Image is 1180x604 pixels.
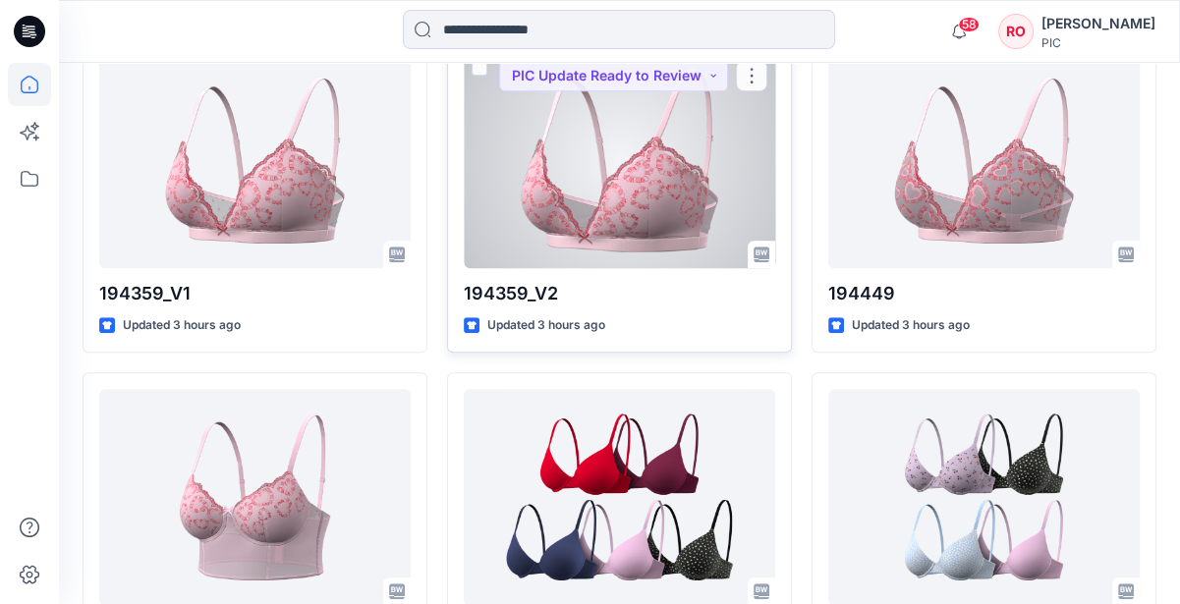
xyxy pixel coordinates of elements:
[1041,12,1155,35] div: [PERSON_NAME]
[99,52,411,268] a: 194359_V1
[99,280,411,307] p: 194359_V1
[123,315,241,336] p: Updated 3 hours ago
[852,315,970,336] p: Updated 3 hours ago
[464,280,775,307] p: 194359_V2
[828,52,1140,268] a: 194449
[958,17,980,32] span: 58
[828,280,1140,307] p: 194449
[998,14,1034,49] div: RO
[487,315,605,336] p: Updated 3 hours ago
[1041,35,1155,50] div: PIC
[464,52,775,268] a: 194359_V2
